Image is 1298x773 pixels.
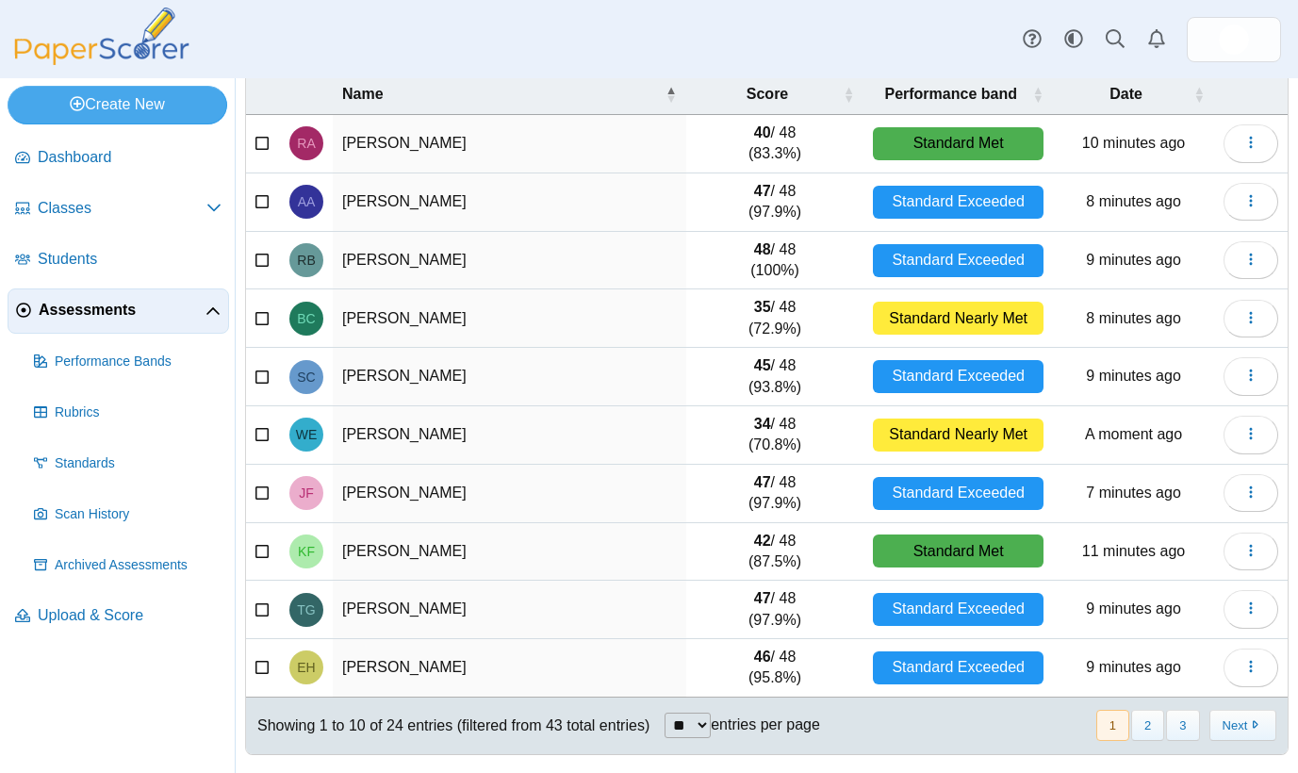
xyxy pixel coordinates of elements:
[8,52,196,68] a: PaperScorer
[333,406,686,465] td: [PERSON_NAME]
[55,556,222,575] span: Archived Assessments
[333,289,686,348] td: [PERSON_NAME]
[39,300,205,321] span: Assessments
[754,299,771,315] b: 35
[1082,135,1185,151] time: Sep 24, 2025 at 1:25 PM
[1086,659,1181,675] time: Sep 24, 2025 at 1:26 PM
[333,581,686,639] td: [PERSON_NAME]
[333,465,686,523] td: [PERSON_NAME]
[686,523,863,582] td: / 48 (87.5%)
[55,454,222,473] span: Standards
[55,403,222,422] span: Rubrics
[665,85,677,104] span: Name : Activate to invert sorting
[1219,25,1249,55] span: Casey Shaffer
[26,339,229,385] a: Performance Bands
[686,289,863,348] td: / 48 (72.9%)
[873,244,1043,277] div: Standard Exceeded
[297,370,315,384] span: Shyla Cresap
[843,85,854,104] span: Score : Activate to sort
[342,84,662,105] span: Name
[873,302,1043,335] div: Standard Nearly Met
[686,639,863,698] td: / 48 (95.8%)
[1166,710,1199,741] button: 3
[1193,85,1205,104] span: Date : Activate to sort
[1086,193,1181,209] time: Sep 24, 2025 at 1:27 PM
[55,353,222,371] span: Performance Bands
[38,147,222,168] span: Dashboard
[1131,710,1164,741] button: 2
[686,115,863,173] td: / 48 (83.3%)
[333,173,686,232] td: [PERSON_NAME]
[1086,310,1181,326] time: Sep 24, 2025 at 1:27 PM
[26,441,229,486] a: Standards
[298,545,315,558] span: Ki Fuller
[333,348,686,406] td: [PERSON_NAME]
[873,186,1043,219] div: Standard Exceeded
[754,416,771,432] b: 34
[686,232,863,290] td: / 48 (100%)
[754,183,771,199] b: 47
[754,124,771,140] b: 40
[1136,19,1177,60] a: Alerts
[754,474,771,490] b: 47
[8,136,229,181] a: Dashboard
[26,492,229,537] a: Scan History
[754,533,771,549] b: 42
[873,419,1043,452] div: Standard Nearly Met
[333,639,686,698] td: [PERSON_NAME]
[1096,710,1129,741] button: 1
[333,115,686,173] td: [PERSON_NAME]
[26,543,229,588] a: Archived Assessments
[26,390,229,436] a: Rubrics
[873,127,1043,160] div: Standard Met
[686,348,863,406] td: / 48 (93.8%)
[38,249,222,270] span: Students
[754,649,771,665] b: 46
[1094,710,1276,741] nav: pagination
[296,428,318,441] span: William Ellsworth
[246,698,649,754] div: Showing 1 to 10 of 24 entries (filtered from 43 total entries)
[8,8,196,65] img: PaperScorer
[8,288,229,334] a: Assessments
[333,523,686,582] td: [PERSON_NAME]
[1209,710,1276,741] button: Next
[754,590,771,606] b: 47
[686,581,863,639] td: / 48 (97.9%)
[873,535,1043,567] div: Standard Met
[8,594,229,639] a: Upload & Score
[1086,600,1181,617] time: Sep 24, 2025 at 1:25 PM
[8,238,229,283] a: Students
[1082,543,1185,559] time: Sep 24, 2025 at 1:24 PM
[298,195,316,208] span: Aubrey Avila
[297,254,315,267] span: Ruby Bigelow
[873,651,1043,684] div: Standard Exceeded
[297,603,315,617] span: Tate Griner
[873,84,1028,105] span: Performance band
[1187,17,1281,62] a: ps.08Dk8HiHb5BR1L0X
[754,357,771,373] b: 45
[8,187,229,232] a: Classes
[873,593,1043,626] div: Standard Exceeded
[297,312,315,325] span: Ben Carter
[297,661,315,674] span: Emery Heninger
[873,360,1043,393] div: Standard Exceeded
[55,505,222,524] span: Scan History
[754,241,771,257] b: 48
[686,465,863,523] td: / 48 (97.9%)
[333,232,686,290] td: [PERSON_NAME]
[297,137,315,150] span: Ryan Ashley
[873,477,1043,510] div: Standard Exceeded
[1086,485,1181,501] time: Sep 24, 2025 at 1:28 PM
[1085,426,1182,442] time: Sep 24, 2025 at 1:35 PM
[696,84,839,105] span: Score
[1032,85,1043,104] span: Performance band : Activate to sort
[38,605,222,626] span: Upload & Score
[1086,368,1181,384] time: Sep 24, 2025 at 1:26 PM
[686,173,863,232] td: / 48 (97.9%)
[38,198,206,219] span: Classes
[686,406,863,465] td: / 48 (70.8%)
[299,486,314,500] span: Jesse Fleming
[1219,25,1249,55] img: ps.08Dk8HiHb5BR1L0X
[711,716,820,732] label: entries per page
[1062,84,1190,105] span: Date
